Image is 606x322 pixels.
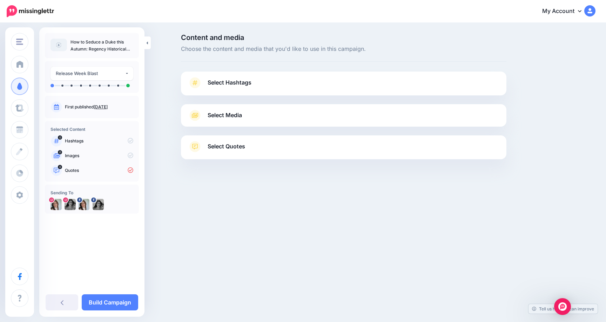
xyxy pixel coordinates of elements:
button: Release Week Blast [50,67,133,80]
a: Select Quotes [188,141,499,159]
span: Content and media [181,34,506,41]
span: Select Media [208,110,242,120]
p: First published [65,104,133,110]
img: Missinglettr [7,5,54,17]
img: 293016242_1658122754562695_1628822998186471977_n-bsa131548.jpg [50,199,62,210]
img: article-default-image-icon.png [50,39,67,51]
span: Select Hashtags [208,78,251,87]
span: 0 [58,150,62,154]
img: 460637207_530472572832180_4152874456120998966_n-bsa149904.jpg [65,199,76,210]
img: 286517796_112211598185265_7057169745321971129_n-bsa131547.jpg [79,199,89,210]
span: 0 [58,165,62,169]
span: 0 [58,135,62,140]
img: menu.png [16,39,23,45]
h4: Selected Content [50,127,133,132]
p: How to Seduce a Duke this Autumn: Regency Historical Romance (Wedding Fever Book 3) Kindle Edition [70,39,133,53]
img: 459796831_122100157700531277_8624812783453845795_n-bsa149905.jpg [93,199,104,210]
a: [DATE] [94,104,108,109]
a: Tell us how we can improve [528,304,598,314]
span: Choose the content and media that you'd like to use in this campaign. [181,45,506,54]
h4: Sending To [50,190,133,195]
a: Select Media [188,110,499,121]
div: Release Week Blast [56,69,125,78]
p: Hashtags [65,138,133,144]
a: My Account [535,3,595,20]
div: Open Intercom Messenger [554,298,571,315]
p: Images [65,153,133,159]
a: Select Hashtags [188,77,499,95]
span: Select Quotes [208,142,245,151]
p: Quotes [65,167,133,174]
